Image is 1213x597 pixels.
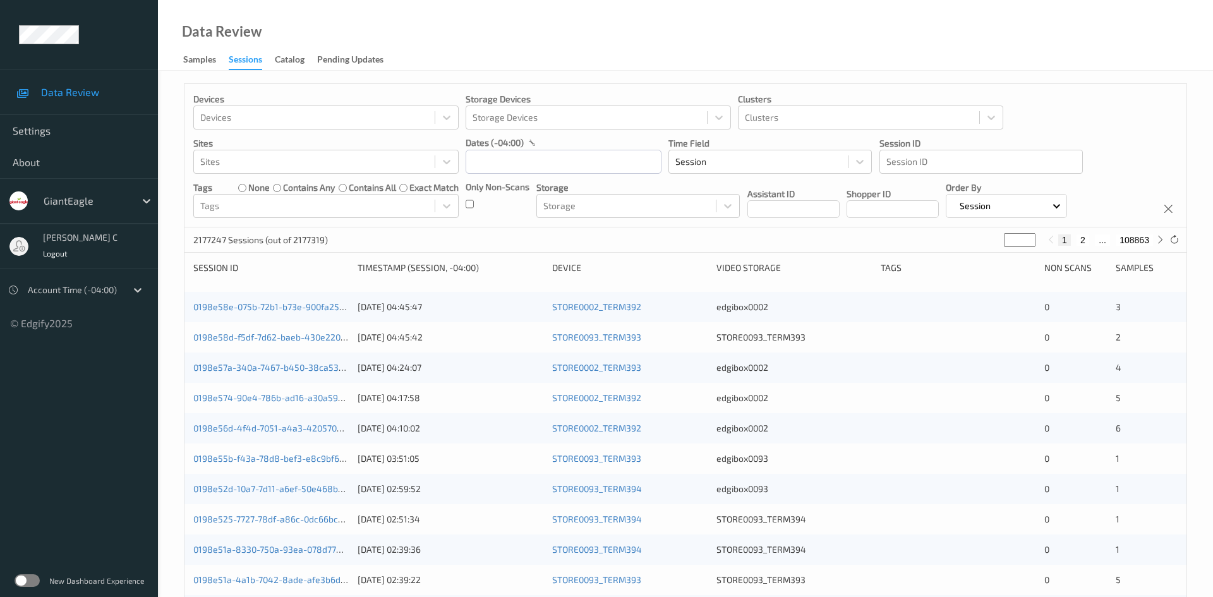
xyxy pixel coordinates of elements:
a: STORE0093_TERM393 [552,574,641,585]
span: 2 [1116,332,1121,342]
a: STORE0093_TERM393 [552,332,641,342]
span: 0 [1044,514,1049,524]
div: Session ID [193,262,349,274]
span: 0 [1044,574,1049,585]
span: 0 [1044,301,1049,312]
button: 2 [1077,234,1089,246]
div: Device [552,262,708,274]
div: STORE0093_TERM393 [716,331,872,344]
p: Sites [193,137,459,150]
a: 0198e58e-075b-72b1-b73e-900fa25b0e61 [193,301,363,312]
a: STORE0093_TERM394 [552,544,642,555]
a: STORE0093_TERM394 [552,514,642,524]
a: 0198e52d-10a7-7d11-a6ef-50e468bcaf9b [193,483,361,494]
a: STORE0002_TERM392 [552,392,641,403]
span: 0 [1044,544,1049,555]
span: 1 [1116,453,1119,464]
p: Time Field [668,137,872,150]
div: edgibox0093 [716,452,872,465]
a: 0198e55b-f43a-78d8-bef3-e8c9bf628e66 [193,453,365,464]
div: STORE0093_TERM393 [716,574,872,586]
label: none [248,181,270,194]
p: Tags [193,181,212,194]
a: STORE0002_TERM393 [552,362,641,373]
a: Catalog [275,51,317,69]
p: Shopper ID [847,188,939,200]
div: [DATE] 04:45:47 [358,301,544,313]
span: 4 [1116,362,1121,373]
a: 0198e56d-4f4d-7051-a4a3-420570870cf8 [193,423,365,433]
div: Tags [881,262,1036,274]
a: 0198e525-7727-78df-a86c-0dc66bcc3a20 [193,514,363,524]
div: Video Storage [716,262,872,274]
span: 0 [1044,332,1049,342]
span: 5 [1116,392,1121,403]
label: contains all [349,181,396,194]
div: Samples [1116,262,1178,274]
div: Catalog [275,53,305,69]
div: Pending Updates [317,53,383,69]
div: Sessions [229,53,262,70]
p: dates (-04:00) [466,136,524,149]
div: edgibox0002 [716,361,872,374]
p: Storage Devices [466,93,731,106]
a: STORE0002_TERM392 [552,423,641,433]
button: 108863 [1116,234,1153,246]
span: 0 [1044,392,1049,403]
button: 1 [1058,234,1071,246]
p: Devices [193,93,459,106]
div: Non Scans [1044,262,1106,274]
div: STORE0093_TERM394 [716,543,872,556]
div: [DATE] 04:45:42 [358,331,544,344]
a: 0198e574-90e4-786b-ad16-a30a59d489ce [193,392,369,403]
a: 0198e57a-340a-7467-b450-38ca53259683 [193,362,370,373]
div: [DATE] 02:51:34 [358,513,544,526]
label: exact match [409,181,459,194]
div: Timestamp (Session, -04:00) [358,262,544,274]
span: 0 [1044,423,1049,433]
p: Storage [536,181,740,194]
p: Session ID [879,137,1083,150]
button: ... [1095,234,1110,246]
div: [DATE] 03:51:05 [358,452,544,465]
div: edgibox0093 [716,483,872,495]
a: Sessions [229,51,275,70]
p: 2177247 Sessions (out of 2177319) [193,234,328,246]
div: STORE0093_TERM394 [716,513,872,526]
p: Session [955,200,995,212]
span: 1 [1116,544,1119,555]
div: edgibox0002 [716,392,872,404]
div: [DATE] 04:24:07 [358,361,544,374]
a: STORE0093_TERM394 [552,483,642,494]
div: edgibox0002 [716,301,872,313]
span: 5 [1116,574,1121,585]
p: Order By [946,181,1067,194]
div: [DATE] 04:10:02 [358,422,544,435]
p: Clusters [738,93,1003,106]
div: Samples [183,53,216,69]
p: Only Non-Scans [466,181,529,193]
a: Pending Updates [317,51,396,69]
div: edgibox0002 [716,422,872,435]
div: [DATE] 04:17:58 [358,392,544,404]
a: Samples [183,51,229,69]
div: Data Review [182,25,262,38]
span: 1 [1116,514,1119,524]
span: 0 [1044,483,1049,494]
span: 6 [1116,423,1121,433]
span: 3 [1116,301,1121,312]
a: STORE0093_TERM393 [552,453,641,464]
div: [DATE] 02:59:52 [358,483,544,495]
a: STORE0002_TERM392 [552,301,641,312]
span: 0 [1044,453,1049,464]
label: contains any [283,181,335,194]
a: 0198e51a-4a1b-7042-8ade-afe3b6d6f2f3 [193,574,362,585]
span: 0 [1044,362,1049,373]
a: 0198e51a-8330-750a-93ea-078d776f6068 [193,544,365,555]
div: [DATE] 02:39:36 [358,543,544,556]
p: Assistant ID [747,188,840,200]
span: 1 [1116,483,1119,494]
a: 0198e58d-f5df-7d62-baeb-430e2201f354 [193,332,363,342]
div: [DATE] 02:39:22 [358,574,544,586]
